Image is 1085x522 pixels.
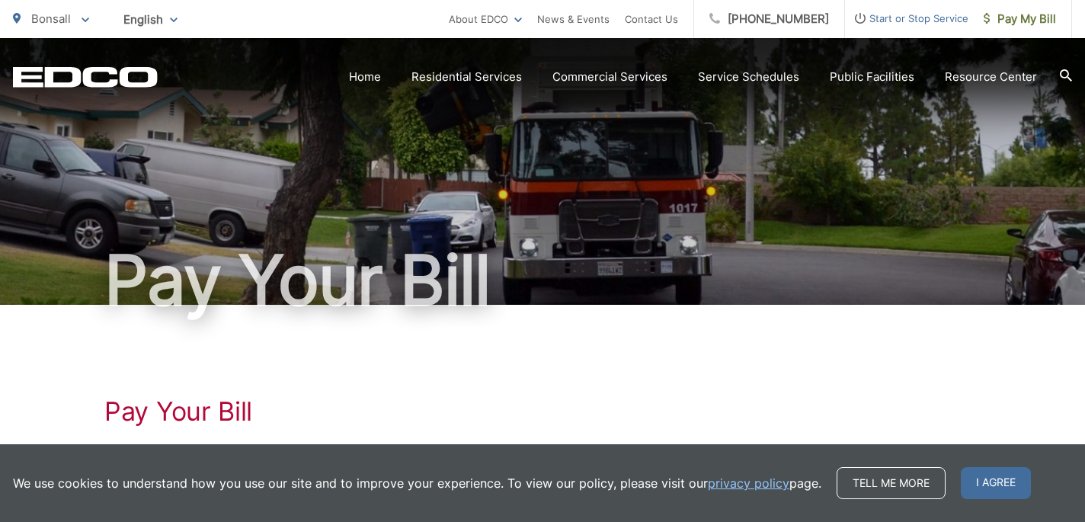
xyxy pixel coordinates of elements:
a: About EDCO [449,10,522,28]
a: Tell me more [837,467,946,499]
a: Resource Center [945,68,1037,86]
a: Home [349,68,381,86]
span: I agree [961,467,1031,499]
a: Contact Us [625,10,678,28]
a: EDCD logo. Return to the homepage. [13,66,158,88]
a: Residential Services [411,68,522,86]
a: Service Schedules [698,68,799,86]
span: Bonsall [31,11,71,26]
a: News & Events [537,10,610,28]
a: Public Facilities [830,68,914,86]
a: privacy policy [708,474,789,492]
p: We use cookies to understand how you use our site and to improve your experience. To view our pol... [13,474,821,492]
a: Commercial Services [552,68,667,86]
h1: Pay Your Bill [104,396,981,427]
span: Pay My Bill [984,10,1056,28]
span: English [112,6,189,33]
h1: Pay Your Bill [13,242,1072,319]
